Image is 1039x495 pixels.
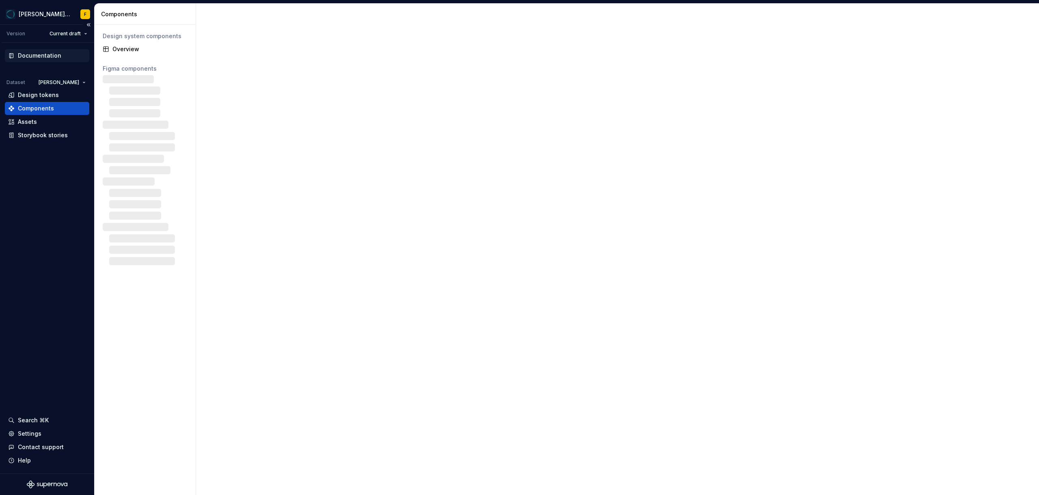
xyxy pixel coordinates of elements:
div: Components [101,10,192,18]
div: Assets [18,118,37,126]
div: Storybook stories [18,131,68,139]
a: Design tokens [5,89,89,102]
img: e0e0e46e-566d-4916-84b9-f308656432a6.png [6,9,15,19]
div: Figma components [103,65,188,73]
a: Components [5,102,89,115]
button: Help [5,454,89,467]
a: Settings [5,427,89,440]
div: Components [18,104,54,112]
svg: Supernova Logo [27,480,67,489]
a: Storybook stories [5,129,89,142]
div: Design tokens [18,91,59,99]
button: [PERSON_NAME] Design SystemF [2,5,93,23]
div: Help [18,456,31,465]
a: Overview [99,43,191,56]
span: [PERSON_NAME] [39,79,79,86]
div: F [84,11,86,17]
div: Search ⌘K [18,416,49,424]
div: Settings [18,430,41,438]
button: Contact support [5,441,89,454]
button: [PERSON_NAME] [35,77,89,88]
button: Search ⌘K [5,414,89,427]
div: Contact support [18,443,64,451]
div: Design system components [103,32,188,40]
div: Overview [112,45,188,53]
a: Assets [5,115,89,128]
div: Dataset [6,79,25,86]
span: Current draft [50,30,81,37]
button: Current draft [46,28,91,39]
div: Version [6,30,25,37]
div: [PERSON_NAME] Design System [19,10,71,18]
button: Collapse sidebar [83,19,94,30]
a: Documentation [5,49,89,62]
div: Documentation [18,52,61,60]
